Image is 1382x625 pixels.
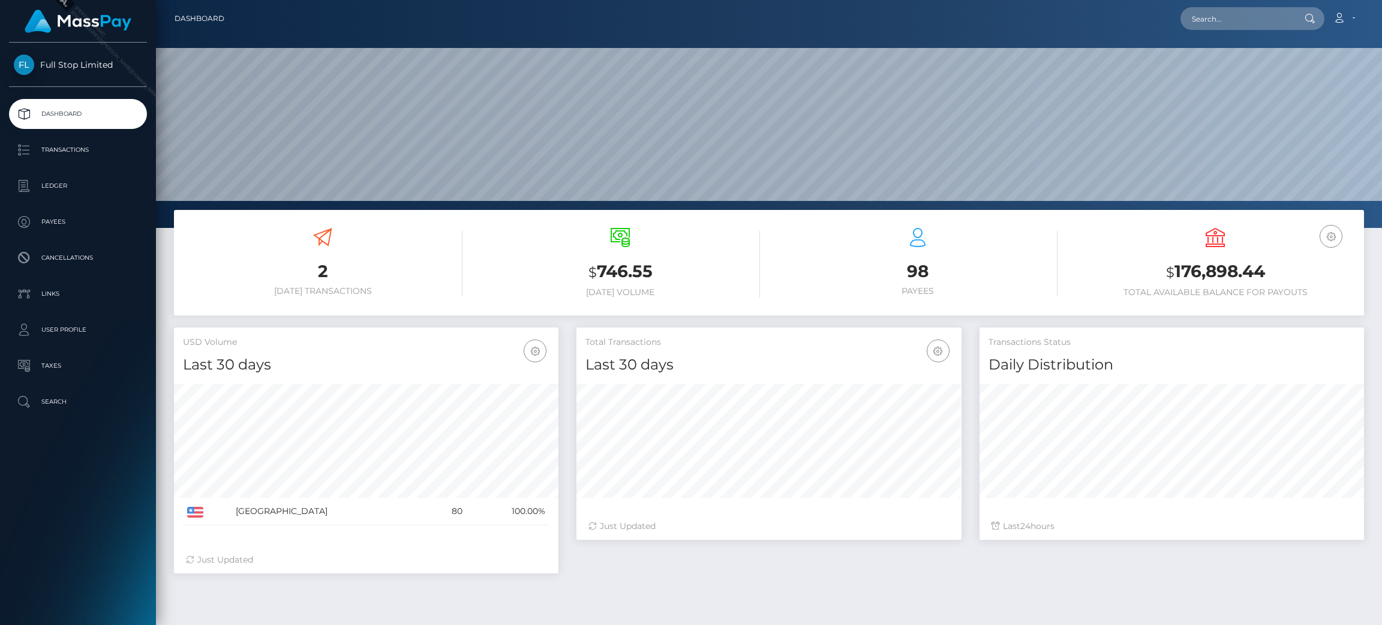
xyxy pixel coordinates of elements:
h4: Last 30 days [585,354,952,375]
td: 100.00% [467,498,549,525]
span: Full Stop Limited [9,59,147,70]
p: Dashboard [14,105,142,123]
input: Search... [1180,7,1293,30]
p: Search [14,393,142,411]
p: User Profile [14,321,142,339]
div: Just Updated [588,520,949,533]
h3: 176,898.44 [1075,260,1355,284]
a: Taxes [9,351,147,381]
h5: Transactions Status [989,336,1355,348]
a: Cancellations [9,243,147,273]
img: MassPay Logo [25,10,131,33]
a: Ledger [9,171,147,201]
h6: Payees [778,286,1057,296]
a: Links [9,279,147,309]
td: [GEOGRAPHIC_DATA] [232,498,429,525]
a: Transactions [9,135,147,165]
h4: Last 30 days [183,354,549,375]
h3: 746.55 [480,260,760,284]
p: Transactions [14,141,142,159]
small: $ [588,264,597,281]
h6: Total Available Balance for Payouts [1075,287,1355,298]
a: Dashboard [9,99,147,129]
div: Last hours [992,520,1352,533]
h3: 98 [778,260,1057,283]
p: Taxes [14,357,142,375]
p: Payees [14,213,142,231]
h6: [DATE] Transactions [183,286,462,296]
div: Just Updated [186,554,546,566]
span: 24 [1020,521,1031,531]
img: US.png [187,507,203,518]
small: $ [1166,264,1174,281]
a: Payees [9,207,147,237]
p: Cancellations [14,249,142,267]
a: User Profile [9,315,147,345]
a: Dashboard [175,6,224,31]
h6: [DATE] Volume [480,287,760,298]
td: 80 [429,498,467,525]
h4: Daily Distribution [989,354,1355,375]
p: Links [14,285,142,303]
h5: Total Transactions [585,336,952,348]
a: Search [9,387,147,417]
h3: 2 [183,260,462,283]
img: Full Stop Limited [14,55,34,75]
p: Ledger [14,177,142,195]
h5: USD Volume [183,336,549,348]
